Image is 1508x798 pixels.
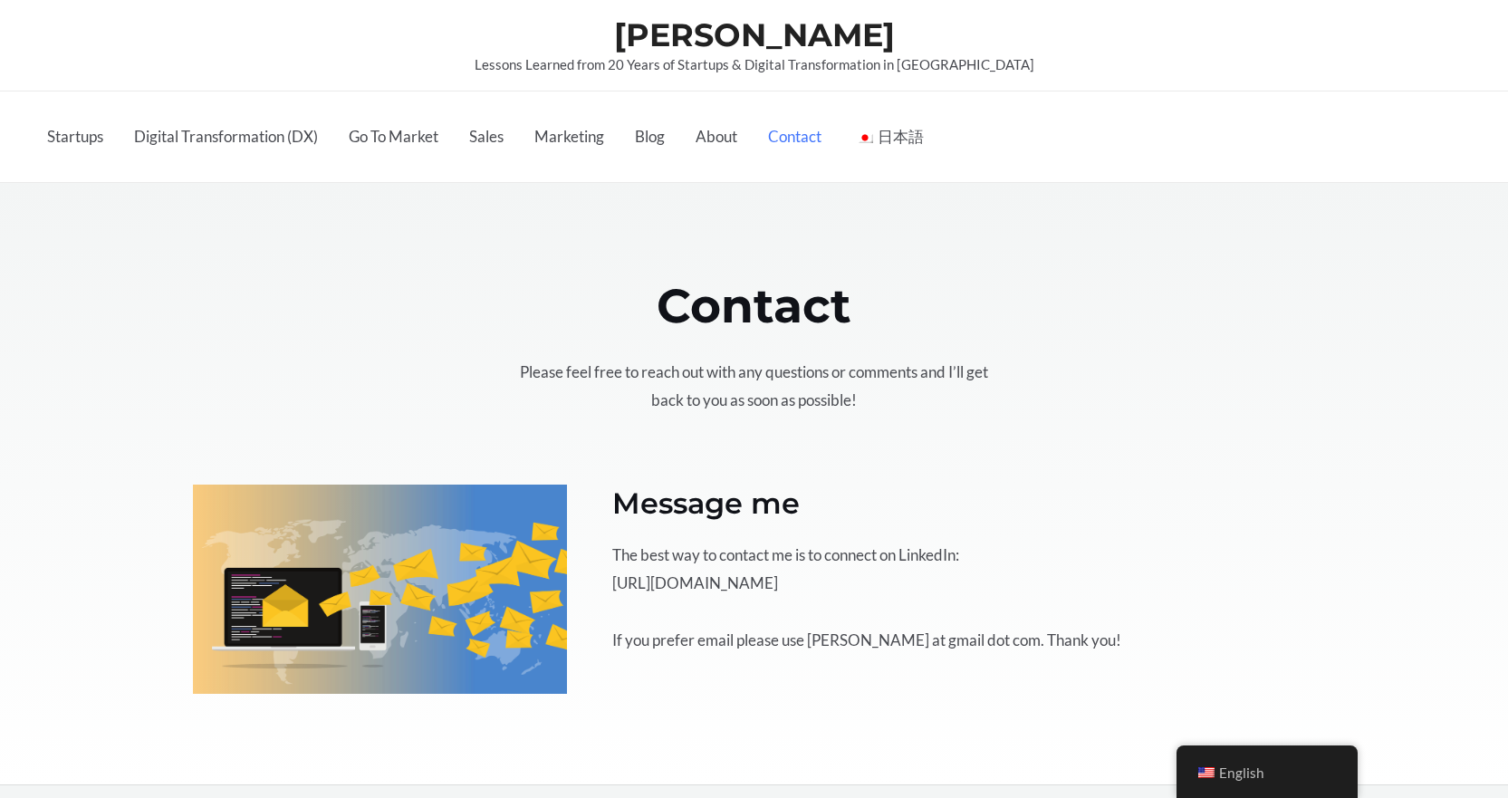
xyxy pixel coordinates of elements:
a: Marketing [519,91,620,182]
h3: Message me [612,485,1316,523]
nav: Primary Site Navigation [32,91,939,182]
a: Blog [620,91,680,182]
a: Startups [32,91,119,182]
a: ja日本語 [837,91,939,182]
p: The best way to contact me is to connect on LinkedIn: [URL][DOMAIN_NAME] If you prefer email plea... [612,541,1316,655]
a: About [680,91,753,182]
span: 日本語 [878,127,924,146]
a: Sales [454,91,519,182]
h1: Contact [510,274,999,340]
img: email, newsletter, email marketing-3249062.jpg [193,485,567,694]
a: [PERSON_NAME] [614,15,895,54]
img: 日本語 [857,132,873,143]
a: Go To Market [333,91,454,182]
a: Contact [753,91,837,182]
a: Digital Transformation (DX) [119,91,333,182]
p: Please feel free to reach out with any questions or comments and I’ll get back to you as soon as ... [510,358,999,415]
p: Lessons Learned from 20 Years of Startups & Digital Transformation in [GEOGRAPHIC_DATA] [475,54,1034,75]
